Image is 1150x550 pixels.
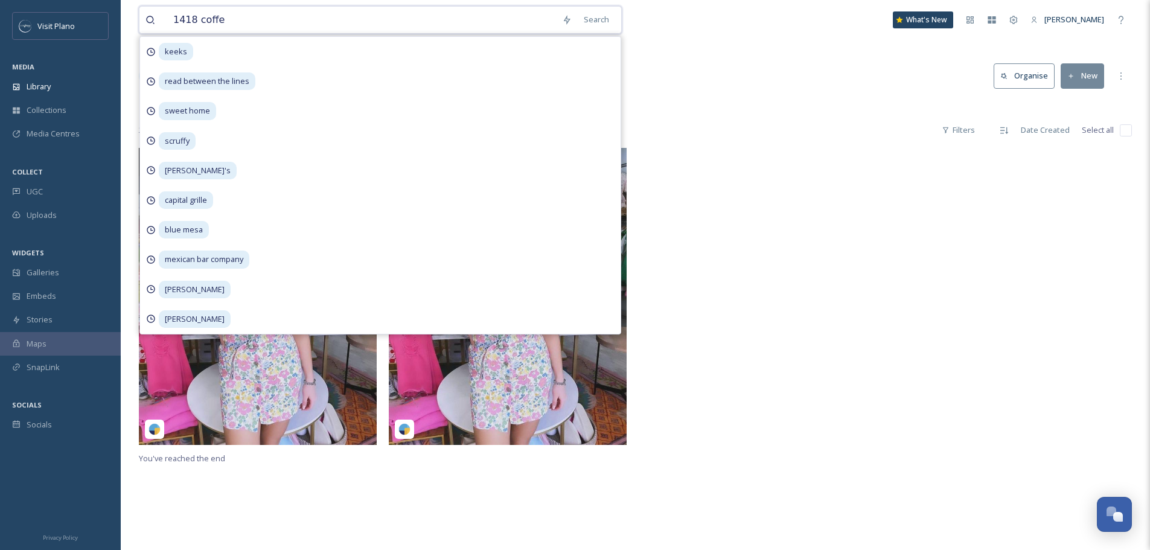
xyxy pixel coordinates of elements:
span: 2 file s [139,124,159,136]
a: Privacy Policy [43,529,78,544]
span: scruffy [159,132,196,150]
img: snapsea-logo.png [149,423,161,435]
span: read between the lines [159,72,255,90]
span: mexican bar company [159,251,249,268]
span: UGC [27,186,43,197]
span: Embeds [27,290,56,302]
span: Uploads [27,209,57,221]
a: What's New [893,11,953,28]
button: Open Chat [1097,497,1132,532]
span: Stories [27,314,53,325]
span: [PERSON_NAME] [159,310,231,328]
span: SOCIALS [12,400,42,409]
img: snapsea-logo.png [398,423,410,435]
span: Collections [27,104,66,116]
span: Visit Plano [37,21,75,31]
button: Organise [994,63,1055,88]
span: Media Centres [27,128,80,139]
span: SnapLink [27,362,60,373]
span: Maps [27,338,46,350]
span: You've reached the end [139,453,225,464]
span: sweet home [159,102,216,120]
span: Privacy Policy [43,534,78,542]
span: WIDGETS [12,248,44,257]
span: keeks [159,43,193,60]
span: [PERSON_NAME] [1044,14,1104,25]
span: capital grille [159,191,213,209]
div: Search [578,8,615,31]
span: Galleries [27,267,59,278]
div: Filters [936,118,981,142]
span: [PERSON_NAME] [159,281,231,298]
input: Search your library [167,7,556,33]
img: visitplano_04212025_17998791902268303.jpg [139,148,377,444]
img: images.jpeg [19,20,31,32]
span: Select all [1082,124,1114,136]
span: [PERSON_NAME]'s [159,162,237,179]
span: Library [27,81,51,92]
span: Socials [27,419,52,430]
button: New [1061,63,1104,88]
span: MEDIA [12,62,34,71]
span: COLLECT [12,167,43,176]
div: Date Created [1015,118,1076,142]
span: blue mesa [159,221,209,238]
a: [PERSON_NAME] [1024,8,1110,31]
